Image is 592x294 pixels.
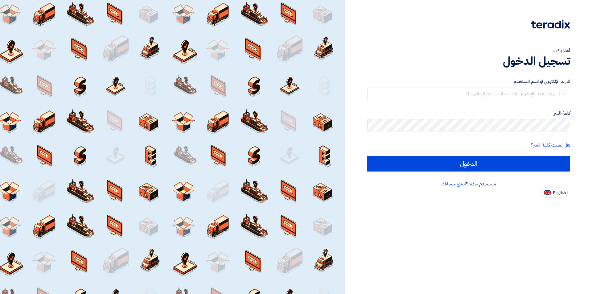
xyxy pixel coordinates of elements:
span: English [553,191,566,195]
a: هل نسيت كلمة السر؟ [531,141,570,149]
div: مستخدم جديد؟ [367,180,570,188]
h1: تسجيل الدخول [367,54,570,68]
button: English [541,188,568,197]
div: أهلا بك ... [367,47,570,54]
label: البريد الإلكتروني او اسم المستخدم [367,78,570,85]
a: أنشئ حسابك [442,180,466,188]
img: Teradix logo [531,20,570,29]
img: en-US.png [544,190,551,195]
input: الدخول [367,156,570,172]
label: كلمة السر [367,110,570,117]
input: أدخل بريد العمل الإلكتروني او اسم المستخدم الخاص بك ... [367,88,570,100]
